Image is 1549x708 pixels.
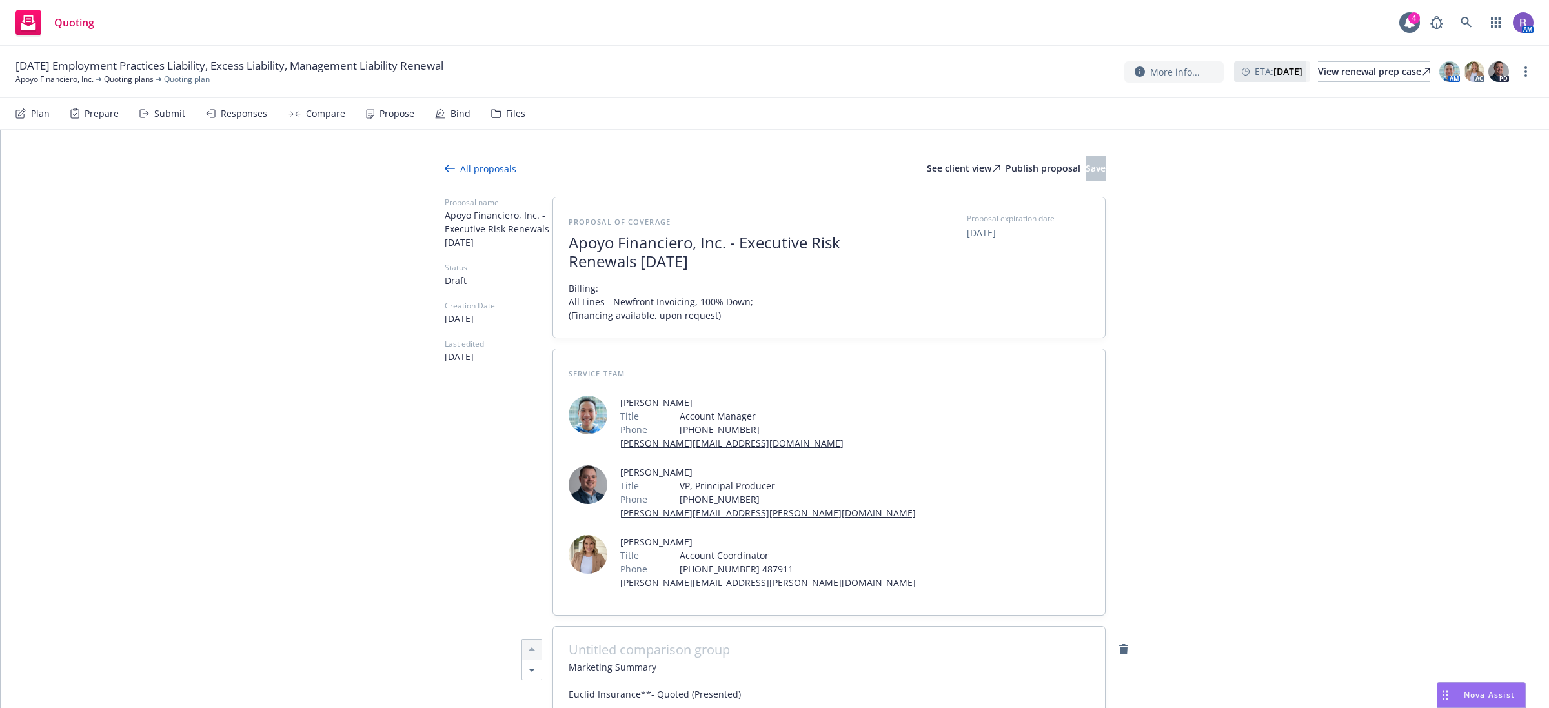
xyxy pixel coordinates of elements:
button: Nova Assist [1437,682,1526,708]
img: photo [1439,61,1460,82]
span: Title [620,479,639,492]
a: Quoting [10,5,99,41]
a: Switch app [1483,10,1509,35]
a: [PERSON_NAME][EMAIL_ADDRESS][PERSON_NAME][DOMAIN_NAME] [620,576,916,589]
span: Publish proposal [1006,162,1080,174]
img: employee photo [569,396,607,434]
span: [PERSON_NAME] [620,535,916,549]
img: employee photo [569,535,607,574]
span: [DATE] Employment Practices Liability, Excess Liability, Management Liability Renewal [15,58,443,74]
span: Title [620,549,639,562]
div: Prepare [85,108,119,119]
span: Proposal of coverage [569,217,671,227]
a: View renewal prep case [1318,61,1430,82]
button: Publish proposal [1006,156,1080,181]
span: Draft [445,274,552,287]
span: [PHONE_NUMBER] 487911 [680,562,916,576]
span: More info... [1150,65,1200,79]
div: Submit [154,108,185,119]
span: Nova Assist [1464,689,1515,700]
span: [PHONE_NUMBER] [680,423,844,436]
div: View renewal prep case [1318,62,1430,81]
span: Billing: All Lines - Newfront Invoicing, 100% Down; (Financing available, upon request) [569,281,756,322]
span: Apoyo Financiero, Inc. - Executive Risk Renewals [DATE] [445,208,552,249]
strong: [DATE] [1273,65,1302,77]
span: [PHONE_NUMBER] [680,492,916,506]
button: See client view [927,156,1000,181]
span: Quoting plan [164,74,210,85]
button: [DATE] [967,226,996,239]
button: More info... [1124,61,1224,83]
span: ETA : [1255,65,1302,78]
span: Account Manager [680,409,844,423]
div: Files [506,108,525,119]
a: Apoyo Financiero, Inc. [15,74,94,85]
span: Save [1086,162,1106,174]
span: Phone [620,562,647,576]
a: Search [1453,10,1479,35]
span: Title [620,409,639,423]
a: Quoting plans [104,74,154,85]
button: Save [1086,156,1106,181]
div: Compare [306,108,345,119]
img: photo [1488,61,1509,82]
a: [PERSON_NAME][EMAIL_ADDRESS][DOMAIN_NAME] [620,437,844,449]
div: Bind [451,108,471,119]
div: 4 [1408,10,1420,22]
span: Proposal expiration date [967,213,1055,225]
span: [PERSON_NAME] [620,465,916,479]
span: Account Coordinator [680,549,916,562]
a: [PERSON_NAME][EMAIL_ADDRESS][PERSON_NAME][DOMAIN_NAME] [620,507,916,519]
span: [DATE] [445,350,552,363]
div: Drag to move [1437,683,1453,707]
img: employee photo [569,465,607,504]
span: Status [445,262,552,274]
span: Last edited [445,338,552,350]
span: Service Team [569,369,625,378]
div: Propose [380,108,414,119]
img: photo [1464,61,1484,82]
span: Apoyo Financiero, Inc. - Executive Risk Renewals [DATE] [569,234,885,271]
span: Quoting [54,17,94,28]
span: Phone [620,423,647,436]
a: more [1518,64,1534,79]
div: Responses [221,108,267,119]
span: VP, Principal Producer [680,479,916,492]
a: Report a Bug [1424,10,1450,35]
a: remove [1116,642,1131,657]
span: Phone [620,492,647,506]
img: photo [1513,12,1534,33]
div: All proposals [445,162,516,176]
span: [DATE] [445,312,552,325]
span: [PERSON_NAME] [620,396,844,409]
div: Plan [31,108,50,119]
span: Proposal name [445,197,552,208]
span: Creation Date [445,300,552,312]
